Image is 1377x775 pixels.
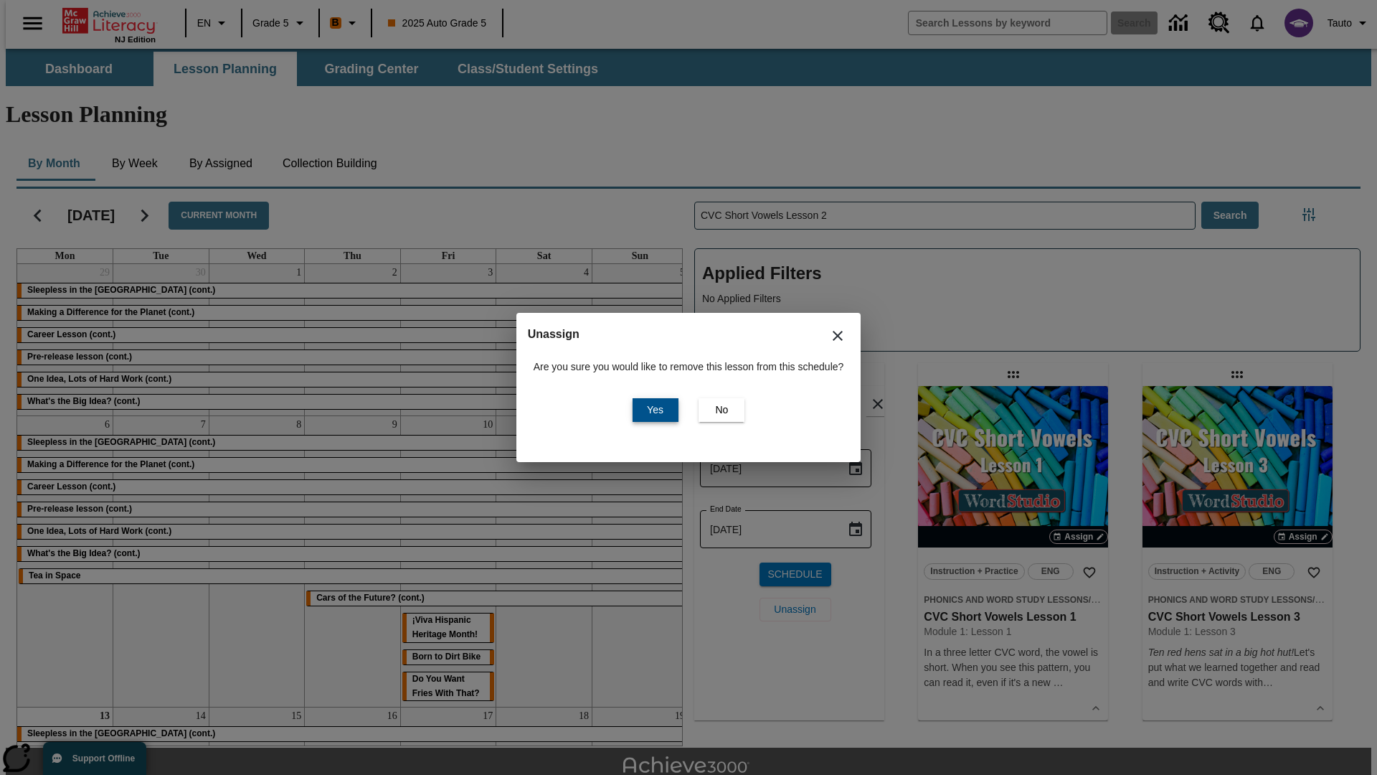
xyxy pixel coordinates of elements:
[715,403,728,418] span: No
[528,324,850,344] h2: Unassign
[534,360,844,375] p: Are you sure you would like to remove this lesson from this schedule?
[820,319,855,353] button: Close
[647,403,663,418] span: Yes
[699,398,744,422] button: No
[633,398,678,422] button: Yes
